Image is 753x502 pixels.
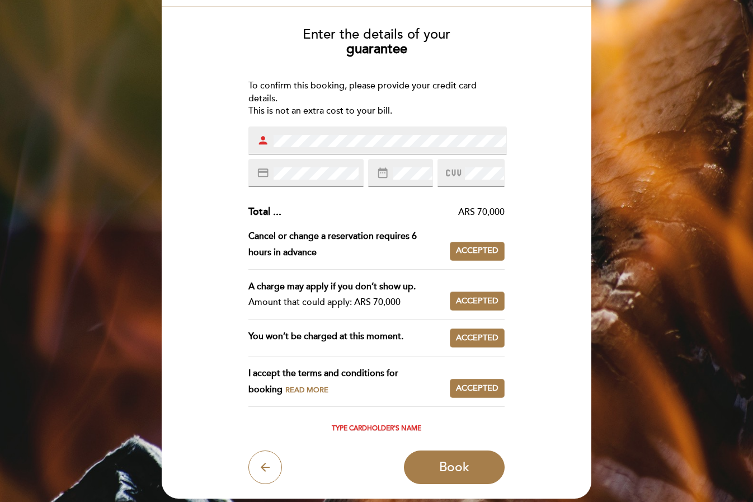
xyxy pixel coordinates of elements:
[456,332,498,344] span: Accepted
[456,295,498,307] span: Accepted
[303,26,450,43] span: Enter the details of your
[450,292,505,311] button: Accepted
[456,383,498,395] span: Accepted
[404,451,505,484] button: Book
[248,329,450,348] div: You won’t be charged at this moment.
[257,167,269,179] i: credit_card
[450,329,505,348] button: Accepted
[248,79,505,118] div: To confirm this booking, please provide your credit card details. This is not an extra cost to yo...
[258,461,272,474] i: arrow_back
[285,386,328,395] span: Read more
[450,379,505,398] button: Accepted
[248,365,450,398] div: I accept the terms and conditions for booking
[450,242,505,261] button: Accepted
[439,459,469,475] span: Book
[248,205,281,218] span: Total ...
[248,451,282,484] button: arrow_back
[376,167,389,179] i: date_range
[346,41,407,57] b: guarantee
[281,206,505,219] div: ARS 70,000
[456,245,498,257] span: Accepted
[257,134,269,147] i: person
[248,279,441,295] div: A charge may apply if you don’t show up.
[248,294,441,311] div: Amount that could apply: ARS 70,000
[248,425,505,433] div: Type cardholder's name
[248,228,450,261] div: Cancel or change a reservation requires 6 hours in advance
